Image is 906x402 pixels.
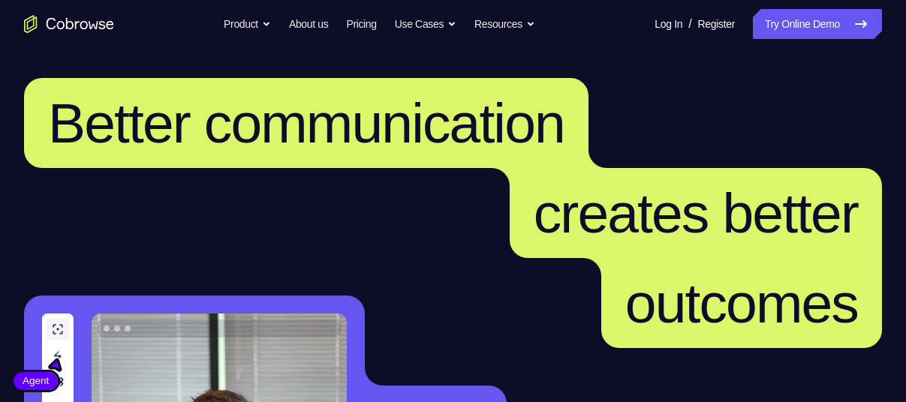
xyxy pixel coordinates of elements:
span: outcomes [625,271,858,334]
a: Log In [655,9,682,39]
a: Try Online Demo [753,9,882,39]
span: creates better [534,181,858,244]
span: / [688,15,691,33]
a: Register [698,9,735,39]
a: Pricing [346,9,376,39]
a: Go to the home page [24,15,114,33]
button: Product [224,9,271,39]
button: Use Cases [395,9,456,39]
span: Better communication [48,91,564,154]
a: About us [289,9,328,39]
button: Resources [474,9,535,39]
span: Agent [14,373,58,388]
